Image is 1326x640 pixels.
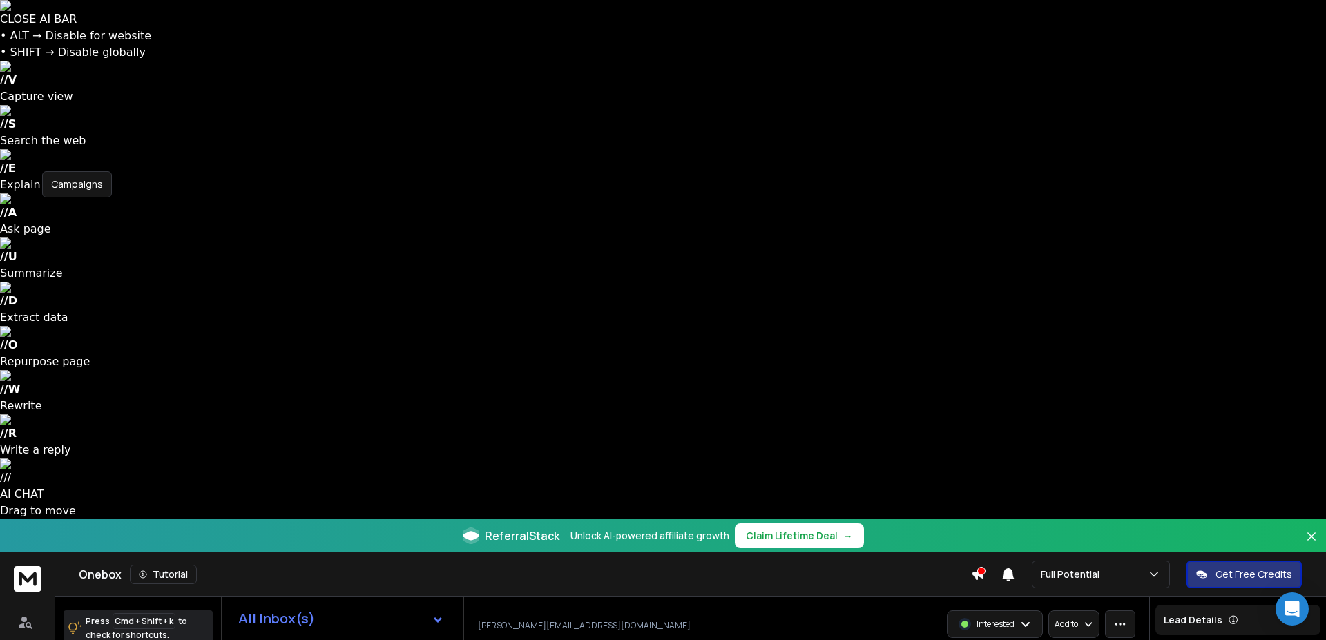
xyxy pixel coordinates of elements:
h1: All Inbox(s) [238,612,315,626]
button: Close banner [1303,527,1320,561]
button: Tutorial [130,565,197,584]
p: Full Potential [1041,568,1105,581]
button: Get Free Credits [1186,561,1302,588]
p: Lead Details [1164,613,1222,627]
span: Cmd + Shift + k [113,613,175,629]
p: [PERSON_NAME][EMAIL_ADDRESS][DOMAIN_NAME] [478,620,691,631]
button: Claim Lifetime Deal→ [735,523,864,548]
p: Get Free Credits [1215,568,1292,581]
p: Unlock AI-powered affiliate growth [570,529,729,543]
div: Open Intercom Messenger [1276,592,1309,626]
p: Add to [1055,619,1078,630]
button: All Inbox(s) [227,605,455,632]
span: ReferralStack [485,527,559,544]
div: Onebox [79,565,971,584]
p: Interested [977,619,1015,630]
span: → [843,529,853,543]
